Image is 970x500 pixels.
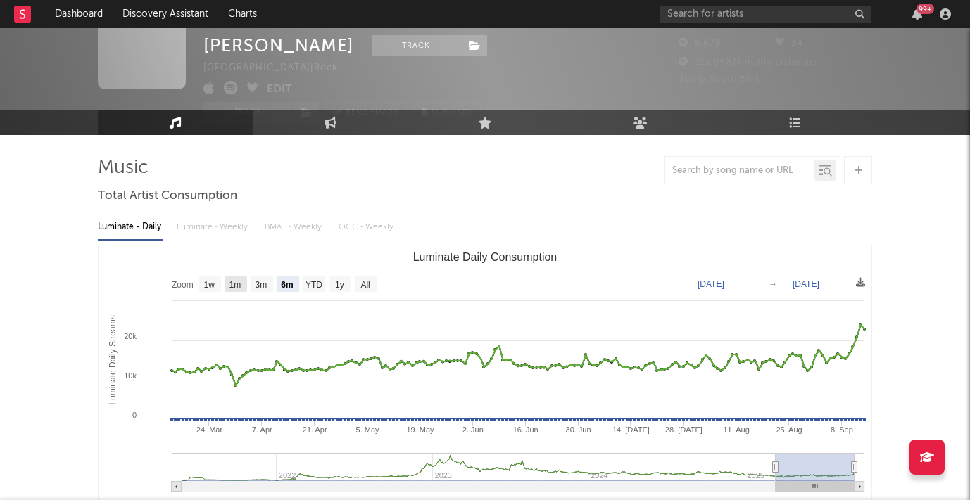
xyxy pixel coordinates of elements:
[462,425,484,434] text: 2. Jun
[124,371,137,380] text: 10k
[303,425,327,434] text: 21. Apr
[413,251,558,263] text: Luminate Daily Consumption
[108,315,118,404] text: Luminate Daily Streams
[679,58,819,67] span: 215,968 Monthly Listeners
[776,425,802,434] text: 25. Aug
[204,280,215,290] text: 1w
[831,425,853,434] text: 8. Sep
[660,6,871,23] input: Search for artists
[793,279,819,289] text: [DATE]
[98,215,163,239] div: Luminate - Daily
[124,332,137,340] text: 20k
[513,425,538,434] text: 16. Jun
[917,4,934,14] div: 99 +
[326,102,407,123] a: Benchmark
[372,35,460,56] button: Track
[346,105,399,122] span: Benchmark
[267,81,292,98] button: Edit
[256,280,267,290] text: 3m
[229,280,241,290] text: 1m
[252,425,272,434] text: 7. Apr
[132,411,137,419] text: 0
[281,280,293,290] text: 6m
[203,102,291,123] button: Track
[566,425,591,434] text: 30. Jun
[665,165,814,177] input: Search by song name or URL
[414,102,481,123] button: Summary
[769,279,777,289] text: →
[203,60,354,77] div: [GEOGRAPHIC_DATA] | Rock
[335,280,344,290] text: 1y
[776,39,803,48] span: 34
[196,425,223,434] text: 24. Mar
[98,188,237,205] span: Total Artist Consumption
[360,280,370,290] text: All
[432,109,473,117] span: Summary
[724,425,750,434] text: 11. Aug
[306,280,322,290] text: YTD
[203,35,354,56] div: [PERSON_NAME]
[612,425,650,434] text: 14. [DATE]
[665,425,703,434] text: 28. [DATE]
[172,280,194,290] text: Zoom
[679,75,760,84] span: Jump Score: 58.1
[356,425,380,434] text: 5. May
[406,425,434,434] text: 19. May
[912,8,922,20] button: 99+
[698,279,724,289] text: [DATE]
[679,39,722,48] span: 5,678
